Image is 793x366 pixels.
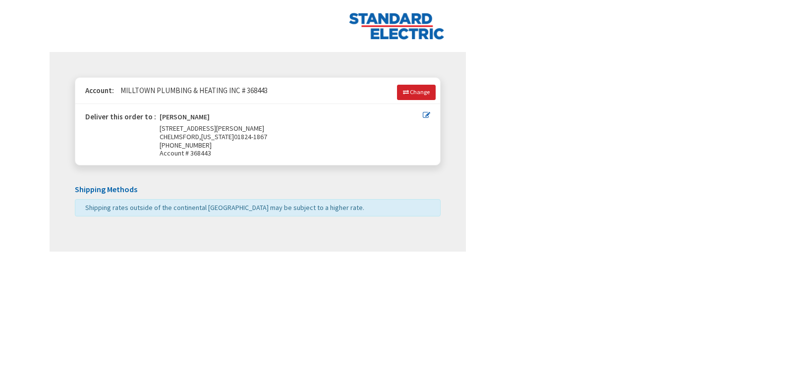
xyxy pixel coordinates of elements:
[160,141,212,150] span: [PHONE_NUMBER]
[160,124,264,133] span: [STREET_ADDRESS][PERSON_NAME]
[410,88,430,96] span: Change
[160,149,423,157] span: Account # 368443
[85,203,364,212] span: Shipping rates outside of the continental [GEOGRAPHIC_DATA] may be subject to a higher rate.
[348,12,445,40] img: Standard Electric
[160,132,201,141] span: CHELMSFORD,
[85,86,114,95] strong: Account:
[234,132,267,141] span: 01824-1867
[85,112,156,121] strong: Deliver this order to :
[115,86,268,95] span: MILLTOWN PLUMBING & HEATING INC # 368443
[201,132,234,141] span: [US_STATE]
[160,113,210,124] strong: [PERSON_NAME]
[397,85,436,100] a: Change
[75,185,441,194] h5: Shipping Methods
